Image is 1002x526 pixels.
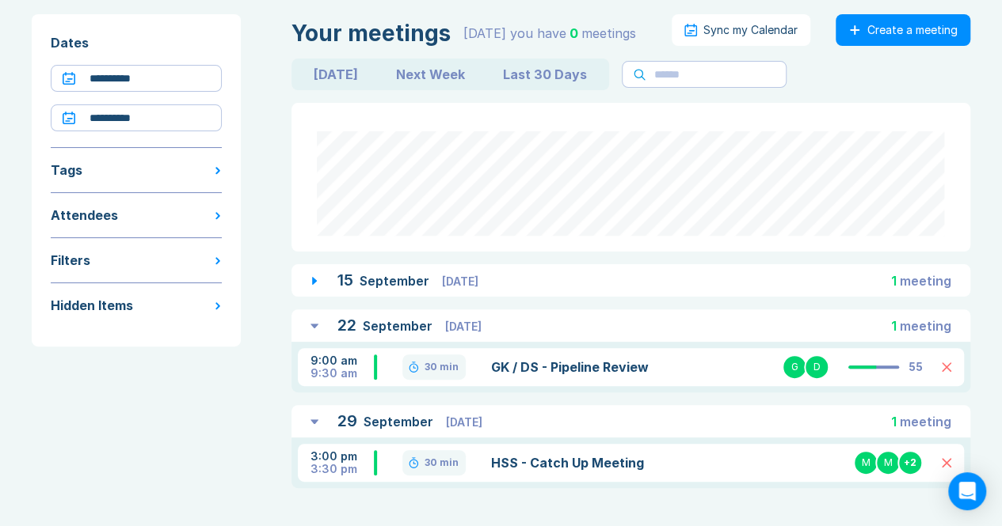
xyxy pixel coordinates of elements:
[425,361,459,373] div: 30 min
[782,354,807,380] div: G
[446,415,482,429] span: [DATE]
[51,161,82,180] div: Tags
[311,450,374,463] div: 3:00 pm
[337,271,353,289] span: 15
[491,358,705,377] a: GK / DS - Pipeline Review
[942,458,951,467] button: Delete
[463,24,636,43] div: [DATE] you have meeting s
[875,450,901,475] div: M
[51,296,133,315] div: Hidden Items
[900,273,951,289] span: meeting
[291,21,451,46] div: Your meetings
[942,362,951,372] button: Delete
[337,411,357,430] span: 29
[51,33,222,52] div: Dates
[445,320,482,333] span: [DATE]
[703,24,798,36] div: Sync my Calendar
[363,318,436,334] span: September
[377,62,484,87] button: Next Week
[672,14,810,46] button: Sync my Calendar
[442,274,478,288] span: [DATE]
[900,318,951,334] span: meeting
[891,414,897,430] span: 1
[360,273,432,289] span: September
[51,251,90,270] div: Filters
[570,25,578,41] span: 0
[51,206,118,225] div: Attendees
[295,62,377,87] button: [DATE]
[948,472,986,510] div: Open Intercom Messenger
[364,414,436,430] span: September
[867,24,958,36] div: Create a meeting
[311,354,374,367] div: 9:00 am
[891,318,897,334] span: 1
[491,453,705,472] a: HSS - Catch Up Meeting
[337,316,356,335] span: 22
[891,273,897,289] span: 1
[804,354,829,380] div: D
[311,367,374,380] div: 9:30 am
[900,414,951,430] span: meeting
[853,450,878,475] div: M
[909,361,923,373] div: 55
[425,456,459,469] div: 30 min
[311,463,374,475] div: 3:30 pm
[484,62,606,87] button: Last 30 Days
[897,450,923,475] div: + 2
[836,14,970,46] button: Create a meeting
